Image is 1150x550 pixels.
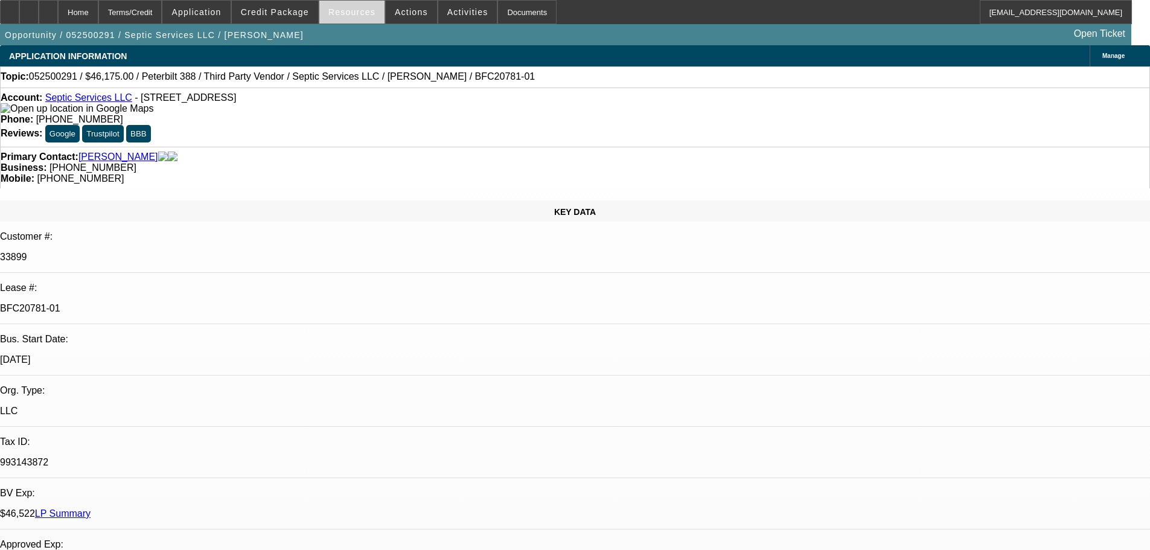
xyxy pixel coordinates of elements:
[45,92,132,103] a: Septic Services LLC
[135,92,236,103] span: - [STREET_ADDRESS]
[5,30,304,40] span: Opportunity / 052500291 / Septic Services LLC / [PERSON_NAME]
[1,152,78,162] strong: Primary Contact:
[1,114,33,124] strong: Phone:
[168,152,177,162] img: linkedin-icon.png
[50,162,136,173] span: [PHONE_NUMBER]
[78,152,158,162] a: [PERSON_NAME]
[447,7,488,17] span: Activities
[171,7,221,17] span: Application
[35,508,91,519] a: LP Summary
[232,1,318,24] button: Credit Package
[438,1,497,24] button: Activities
[1,162,46,173] strong: Business:
[241,7,309,17] span: Credit Package
[158,152,168,162] img: facebook-icon.png
[82,125,123,142] button: Trustpilot
[328,7,375,17] span: Resources
[395,7,428,17] span: Actions
[9,51,127,61] span: APPLICATION INFORMATION
[1,103,153,114] a: View Google Maps
[37,173,124,184] span: [PHONE_NUMBER]
[1,173,34,184] strong: Mobile:
[319,1,385,24] button: Resources
[45,125,80,142] button: Google
[1,128,42,138] strong: Reviews:
[162,1,230,24] button: Application
[386,1,437,24] button: Actions
[36,114,123,124] span: [PHONE_NUMBER]
[1,92,42,103] strong: Account:
[1102,53,1125,59] span: Manage
[1069,24,1130,44] a: Open Ticket
[554,207,596,217] span: KEY DATA
[29,71,535,82] span: 052500291 / $46,175.00 / Peterbilt 388 / Third Party Vendor / Septic Services LLC / [PERSON_NAME]...
[1,103,153,114] img: Open up location in Google Maps
[1,71,29,82] strong: Topic:
[126,125,151,142] button: BBB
